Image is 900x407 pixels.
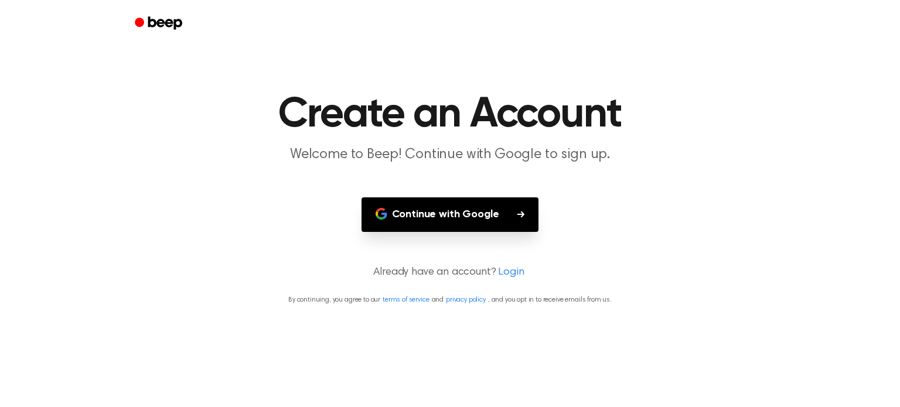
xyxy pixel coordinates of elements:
p: By continuing, you agree to our and , and you opt in to receive emails from us. [14,295,886,305]
a: Login [498,265,524,281]
a: terms of service [383,296,429,303]
a: Beep [127,12,193,35]
p: Already have an account? [14,265,886,281]
button: Continue with Google [362,197,539,232]
h1: Create an Account [150,94,750,136]
a: privacy policy [446,296,486,303]
p: Welcome to Beep! Continue with Google to sign up. [225,145,675,165]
